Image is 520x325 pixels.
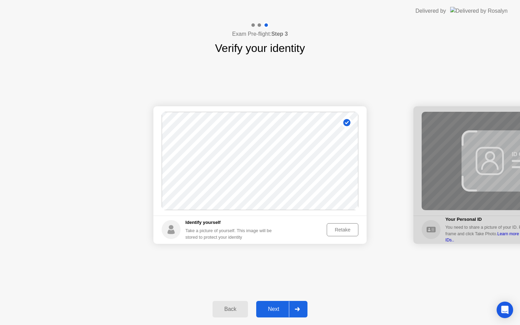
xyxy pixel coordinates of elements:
h4: Exam Pre-flight: [232,30,288,38]
h5: Identify yourself [185,219,277,226]
button: Retake [327,223,358,236]
button: Next [256,301,307,317]
div: Retake [329,227,356,232]
div: Next [258,306,289,312]
div: Delivered by [415,7,446,15]
img: Delivered by Rosalyn [450,7,508,15]
h1: Verify your identity [215,40,305,56]
div: Back [215,306,246,312]
b: Step 3 [271,31,288,37]
div: Open Intercom Messenger [497,302,513,318]
button: Back [213,301,248,317]
div: Take a picture of yourself. This image will be stored to protect your identity [185,227,277,240]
